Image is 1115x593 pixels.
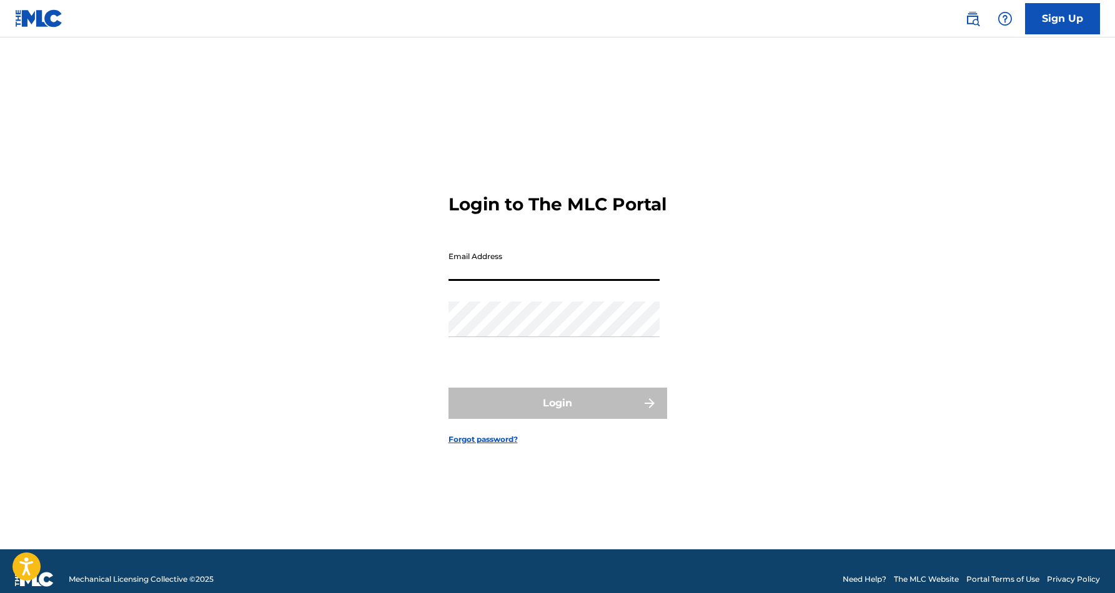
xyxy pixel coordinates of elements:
[448,434,518,445] a: Forgot password?
[993,6,1018,31] div: Help
[69,574,214,585] span: Mechanical Licensing Collective © 2025
[15,572,54,587] img: logo
[960,6,985,31] a: Public Search
[894,574,959,585] a: The MLC Website
[1025,3,1100,34] a: Sign Up
[448,194,667,215] h3: Login to The MLC Portal
[966,574,1039,585] a: Portal Terms of Use
[843,574,886,585] a: Need Help?
[1047,574,1100,585] a: Privacy Policy
[15,9,63,27] img: MLC Logo
[998,11,1013,26] img: help
[965,11,980,26] img: search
